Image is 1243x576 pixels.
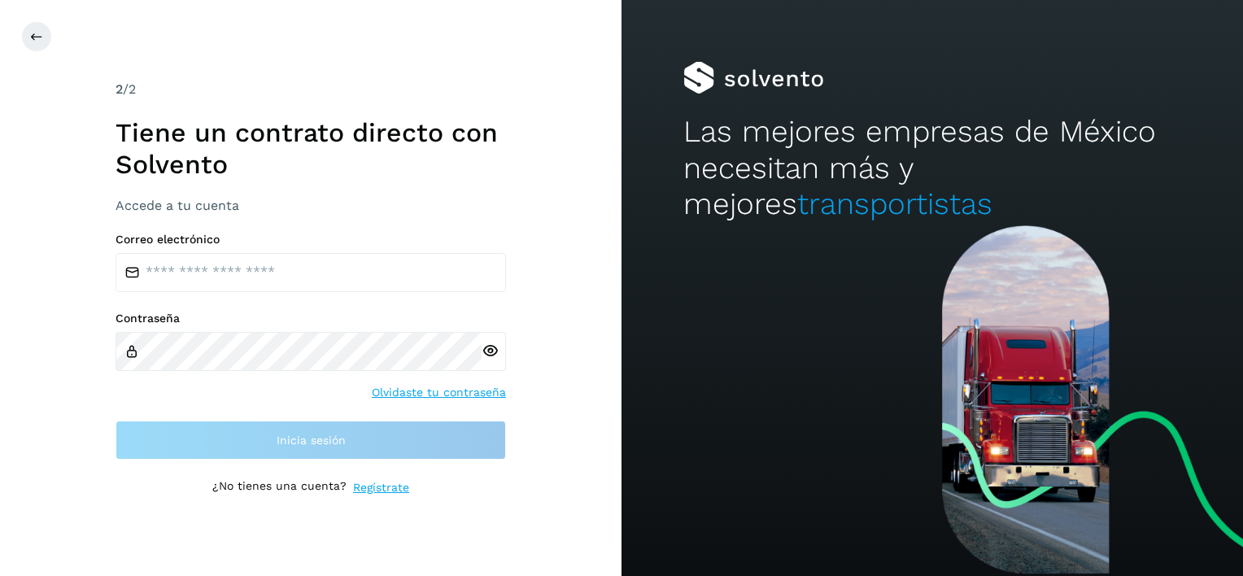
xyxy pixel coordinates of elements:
h3: Accede a tu cuenta [116,198,506,213]
label: Contraseña [116,312,506,325]
span: 2 [116,81,123,97]
button: Inicia sesión [116,421,506,460]
h2: Las mejores empresas de México necesitan más y mejores [683,114,1180,222]
p: ¿No tienes una cuenta? [212,479,347,496]
a: Olvidaste tu contraseña [372,384,506,401]
span: transportistas [797,186,992,221]
a: Regístrate [353,479,409,496]
label: Correo electrónico [116,233,506,247]
div: /2 [116,80,506,99]
h1: Tiene un contrato directo con Solvento [116,117,506,180]
span: Inicia sesión [277,434,346,446]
